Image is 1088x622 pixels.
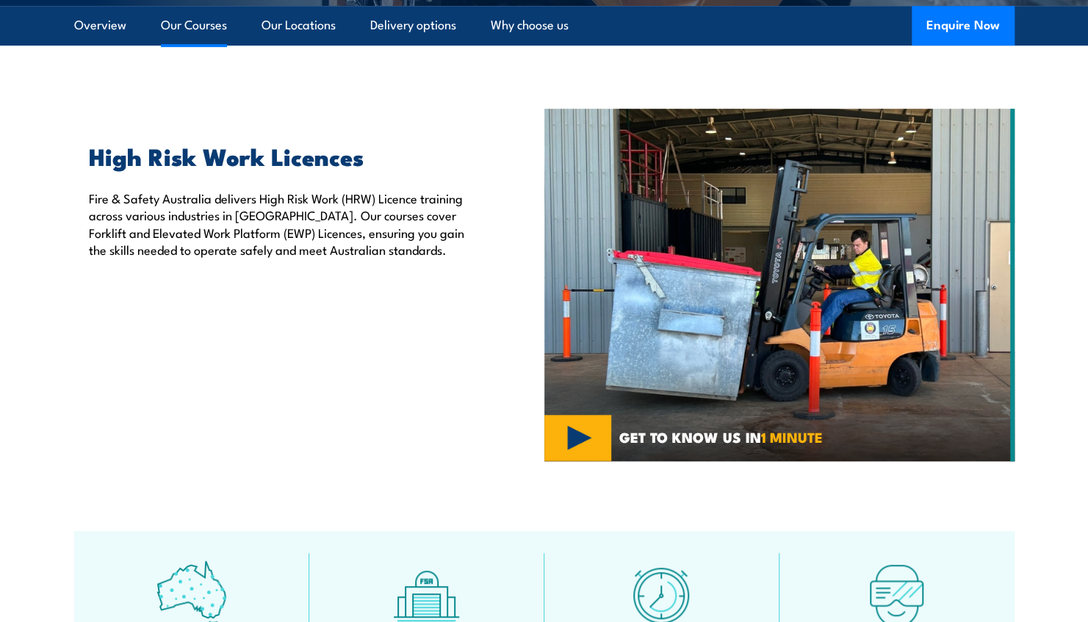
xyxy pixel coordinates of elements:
p: Fire & Safety Australia delivers High Risk Work (HRW) Licence training across various industries ... [89,189,477,258]
strong: 1 MINUTE [761,426,823,447]
img: High Risk Work Licence Training [544,109,1015,461]
a: Our Locations [262,6,336,45]
a: Delivery options [370,6,456,45]
a: Our Courses [161,6,227,45]
span: GET TO KNOW US IN [619,430,823,444]
a: Overview [74,6,126,45]
a: Why choose us [491,6,569,45]
button: Enquire Now [912,6,1015,46]
h2: High Risk Work Licences [89,145,477,166]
